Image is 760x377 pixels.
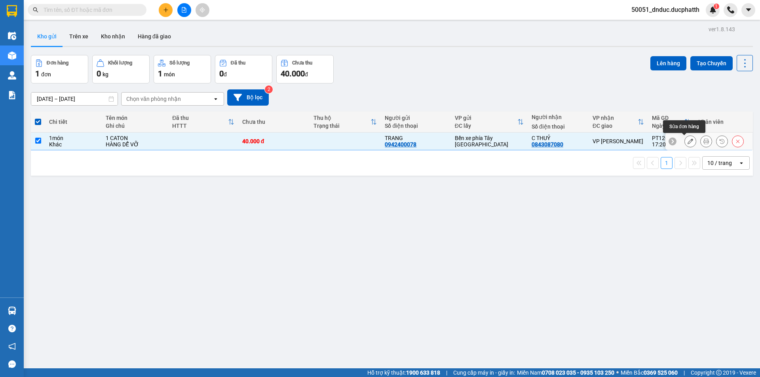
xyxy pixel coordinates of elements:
button: Tạo Chuyến [690,56,733,70]
strong: 1900 633 818 [406,369,440,376]
button: Kho nhận [95,27,131,46]
span: Cung cấp máy in - giấy in: [453,368,515,377]
div: 1 CATON [106,135,165,141]
div: Sửa đơn hàng [684,135,696,147]
div: Mã GD [652,115,684,121]
div: HTTT [172,123,228,129]
span: kg [103,71,108,78]
input: Select a date range. [31,93,118,105]
button: 1 [661,157,673,169]
span: | [446,368,447,377]
span: món [164,71,175,78]
img: warehouse-icon [8,32,16,40]
div: Đơn hàng [47,60,68,66]
div: PT1209250341 [652,135,690,141]
div: ĐC lấy [455,123,517,129]
span: đ [224,71,227,78]
span: 1 [715,4,718,9]
button: Đã thu0đ [215,55,272,83]
div: HÀNG DỄ VỠ [106,141,165,148]
div: TRANG [385,135,446,141]
span: Hỗ trợ kỹ thuật: [367,368,440,377]
span: 0 [97,69,101,78]
button: plus [159,3,173,17]
img: logo-vxr [7,5,17,17]
div: Nhân viên [698,119,748,125]
div: Số điện thoại [385,123,446,129]
button: Bộ lọc [227,89,269,106]
button: Trên xe [63,27,95,46]
svg: open [738,160,745,166]
span: Miền Nam [517,368,614,377]
div: Số lượng [169,60,190,66]
span: notification [8,343,16,350]
img: warehouse-icon [8,307,16,315]
button: Kho gửi [31,27,63,46]
input: Tìm tên, số ĐT hoặc mã đơn [44,6,137,14]
span: 0 [219,69,224,78]
div: Bến xe phía Tây [GEOGRAPHIC_DATA] [455,135,524,148]
th: Toggle SortBy [451,112,528,133]
th: Toggle SortBy [168,112,238,133]
img: warehouse-icon [8,71,16,80]
button: Hàng đã giao [131,27,177,46]
span: caret-down [745,6,752,13]
div: Người gửi [385,115,446,121]
svg: open [213,96,219,102]
button: Chưa thu40.000đ [276,55,334,83]
img: icon-new-feature [709,6,716,13]
span: message [8,360,16,368]
div: Chọn văn phòng nhận [126,95,181,103]
span: search [33,7,38,13]
div: VP [PERSON_NAME] [593,138,644,144]
span: question-circle [8,325,16,332]
div: 0942400078 [385,141,416,148]
th: Toggle SortBy [648,112,694,133]
button: Lên hàng [650,56,686,70]
span: copyright [716,370,722,375]
div: VP nhận [593,115,638,121]
button: Khối lượng0kg [92,55,150,83]
span: ⚪️ [616,371,619,374]
button: file-add [177,3,191,17]
span: 1 [35,69,40,78]
div: Khác [49,141,97,148]
span: Miền Bắc [621,368,678,377]
button: aim [196,3,209,17]
div: C THUỶ [532,135,585,141]
img: phone-icon [727,6,734,13]
div: ĐC giao [593,123,638,129]
div: 17:20 [DATE] [652,141,690,148]
div: Đã thu [172,115,228,121]
strong: 0369 525 060 [644,369,678,376]
strong: 0708 023 035 - 0935 103 250 [542,369,614,376]
span: aim [199,7,205,13]
sup: 1 [714,4,719,9]
div: Người nhận [532,114,585,120]
span: | [684,368,685,377]
div: Sửa đơn hàng [663,120,705,133]
span: đơn [41,71,51,78]
th: Toggle SortBy [310,112,381,133]
div: 1 món [49,135,97,141]
button: Số lượng1món [154,55,211,83]
img: warehouse-icon [8,51,16,60]
img: solution-icon [8,91,16,99]
div: Đã thu [231,60,245,66]
div: Khối lượng [108,60,132,66]
span: 1 [158,69,162,78]
div: 40.000 đ [242,138,306,144]
div: Chi tiết [49,119,97,125]
sup: 2 [265,85,273,93]
div: Số điện thoại [532,123,585,130]
button: caret-down [741,3,755,17]
button: Đơn hàng1đơn [31,55,88,83]
div: Chưa thu [242,119,306,125]
div: Ghi chú [106,123,165,129]
div: Ngày ĐH [652,123,684,129]
span: 40.000 [281,69,305,78]
span: 50051_dnduc.ducphatth [625,5,706,15]
div: Tên món [106,115,165,121]
div: Trạng thái [313,123,370,129]
div: 10 / trang [707,159,732,167]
